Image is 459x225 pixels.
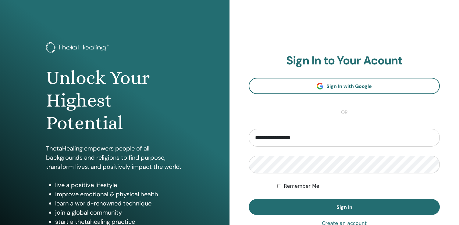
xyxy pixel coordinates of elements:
[55,190,184,199] li: improve emotional & physical health
[55,199,184,208] li: learn a world-renowned technique
[338,109,351,116] span: or
[46,144,184,171] p: ThetaHealing empowers people of all backgrounds and religions to find purpose, transform lives, a...
[277,183,440,190] div: Keep me authenticated indefinitely or until I manually logout
[336,204,352,210] span: Sign In
[326,83,372,89] span: Sign In with Google
[55,180,184,190] li: live a positive lifestyle
[249,199,440,215] button: Sign In
[249,54,440,68] h2: Sign In to Your Acount
[55,208,184,217] li: join a global community
[284,183,319,190] label: Remember Me
[46,67,184,135] h1: Unlock Your Highest Potential
[249,78,440,94] a: Sign In with Google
